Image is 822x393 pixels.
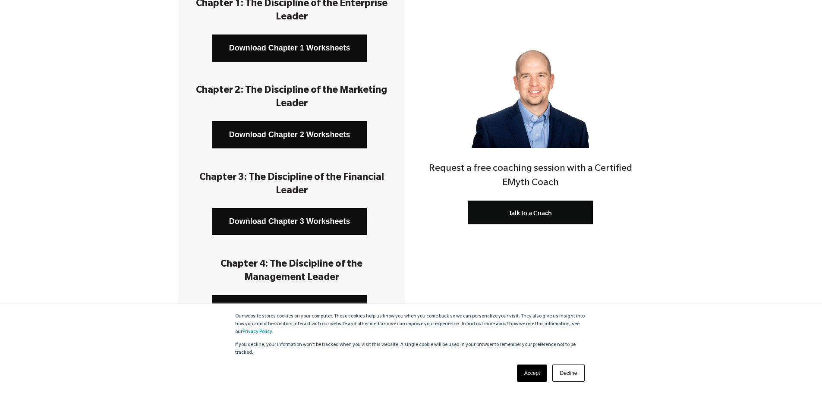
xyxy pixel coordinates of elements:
a: Talk to a Coach [468,201,593,224]
h4: Request a free coaching session with a Certified EMyth Coach [417,162,644,191]
a: Privacy Policy [243,330,272,335]
h3: Chapter 2: The Discipline of the Marketing Leader [191,85,392,111]
a: Download Chapter 3 Worksheets [212,208,367,235]
img: Jon_Slater_web [472,31,589,148]
h3: Chapter 4: The Discipline of the Management Leader [191,258,392,285]
p: Our website stores cookies on your computer. These cookies help us know you when you come back so... [235,313,587,336]
a: Download Chapter 2 Worksheets [212,121,367,148]
h3: Chapter 3: The Discipline of the Financial Leader [191,172,392,198]
a: Download Chapter 1 Worksheets [212,35,367,62]
p: If you decline, your information won’t be tracked when you visit this website. A single cookie wi... [235,341,587,357]
a: Decline [552,365,584,382]
a: Download Chapter 4 Worksheets [212,295,367,322]
span: Talk to a Coach [509,209,552,217]
a: Accept [517,365,548,382]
